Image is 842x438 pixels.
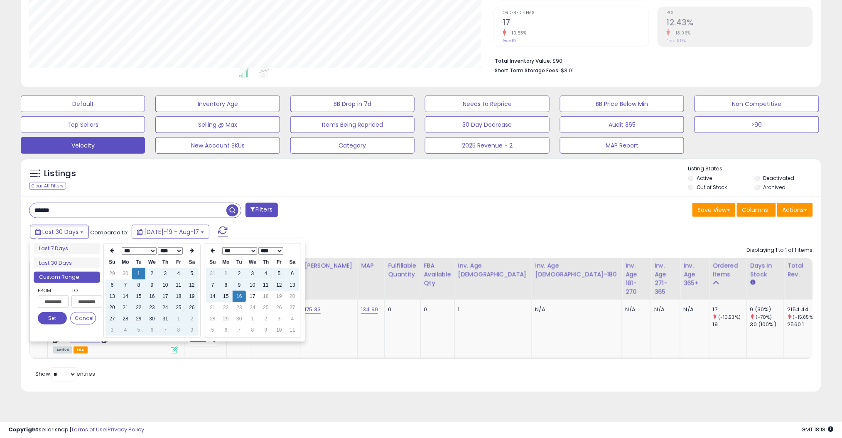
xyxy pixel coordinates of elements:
div: Displaying 1 to 1 of 1 items [747,246,813,254]
td: 29 [219,313,233,325]
a: 175.33 [304,305,321,314]
button: Cancel [70,312,96,325]
td: 22 [132,302,145,313]
td: 6 [286,268,299,279]
button: BB Drop in 7d [290,96,415,112]
td: 30 [233,313,246,325]
td: 13 [106,291,119,302]
small: (-15.85%) [793,314,815,320]
div: Fulfillable Quantity [388,261,417,279]
td: 11 [172,280,185,291]
h5: Listings [44,168,76,180]
span: ROI [667,11,813,15]
th: Su [206,257,219,268]
div: 17 [713,306,746,313]
button: Filters [245,203,278,217]
div: Inv. Age [DEMOGRAPHIC_DATA]-180 [535,261,619,279]
small: Prev: 15.17% [667,38,686,43]
button: Last 30 Days [30,225,89,239]
li: Last 30 Days [34,258,100,269]
div: 2154.44 [788,306,821,313]
small: -10.53% [506,30,527,36]
td: 2 [145,268,159,279]
button: Actions [777,203,813,217]
td: 12 [185,280,199,291]
td: 10 [272,325,286,336]
div: Inv. Age 271-365 [655,261,677,296]
th: Mo [219,257,233,268]
div: Days In Stock [750,261,781,279]
button: Inventory Age [155,96,280,112]
div: 19 [713,321,746,328]
td: 19 [185,291,199,302]
button: 2025 Revenue - 2 [425,137,549,154]
td: 6 [145,325,159,336]
small: Prev: 19 [503,38,516,43]
th: Mo [119,257,132,268]
span: FBA [74,347,88,354]
th: We [145,257,159,268]
td: 22 [219,302,233,313]
td: 28 [206,313,219,325]
li: Last 7 Days [34,243,100,254]
span: Ordered Items [503,11,648,15]
td: 5 [185,268,199,279]
b: Short Term Storage Fees: [495,67,560,74]
td: 17 [246,291,259,302]
td: 2 [185,313,199,325]
button: Default [21,96,145,112]
td: 5 [272,268,286,279]
div: Inv. Age [DEMOGRAPHIC_DATA] [458,261,528,279]
div: N/A [535,306,616,313]
td: 3 [106,325,119,336]
button: >90 [695,116,819,133]
td: 3 [246,268,259,279]
td: 23 [145,302,159,313]
button: Save View [692,203,736,217]
td: 14 [206,291,219,302]
div: 2560.1 [788,321,821,328]
td: 25 [172,302,185,313]
td: 28 [119,313,132,325]
td: 31 [159,313,172,325]
div: MAP [361,261,381,270]
td: 31 [206,268,219,279]
td: 20 [106,302,119,313]
div: N/A [684,306,703,313]
td: 10 [246,280,259,291]
span: Show: entries [35,370,95,378]
label: Archived [763,184,786,191]
button: Non Competitive [695,96,819,112]
span: $3.01 [561,66,574,74]
label: Out of Stock [697,184,727,191]
th: Su [106,257,119,268]
td: 9 [145,280,159,291]
td: 18 [172,291,185,302]
td: 16 [233,291,246,302]
td: 9 [259,325,272,336]
td: 30 [119,268,132,279]
div: Clear All Filters [29,182,66,190]
td: 14 [119,291,132,302]
small: -18.06% [670,30,691,36]
h2: 17 [503,18,648,29]
td: 18 [259,291,272,302]
b: Total Inventory Value: [495,57,551,64]
div: Inv. Age 365+ [684,261,706,288]
th: Tu [132,257,145,268]
td: 21 [119,302,132,313]
td: 12 [272,280,286,291]
td: 29 [132,313,145,325]
td: 29 [106,268,119,279]
td: 25 [259,302,272,313]
td: 15 [219,291,233,302]
td: 4 [259,268,272,279]
button: Selling @ Max [155,116,280,133]
td: 16 [145,291,159,302]
p: Listing States: [688,165,821,173]
div: ASIN: [53,306,178,353]
td: 30 [145,313,159,325]
td: 13 [286,280,299,291]
th: Sa [286,257,299,268]
div: 1 [458,306,525,313]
